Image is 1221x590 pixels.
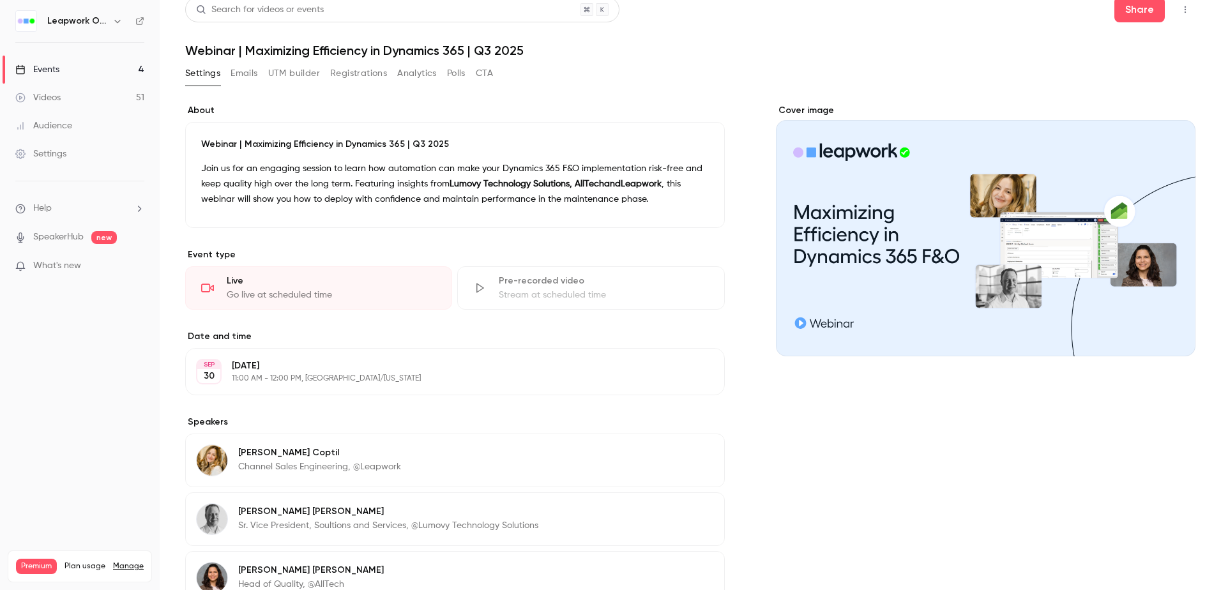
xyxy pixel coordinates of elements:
[33,231,84,244] a: SpeakerHub
[33,259,81,273] span: What's new
[185,416,725,428] label: Speakers
[91,231,117,244] span: new
[476,63,493,84] button: CTA
[231,63,257,84] button: Emails
[185,330,725,343] label: Date and time
[15,202,144,215] li: help-dropdown-opener
[238,460,401,473] p: Channel Sales Engineering, @Leapwork
[232,359,657,372] p: [DATE]
[238,564,384,577] p: [PERSON_NAME] [PERSON_NAME]
[450,179,662,188] strong: Lumovy Technology Solutions, AllTech Leapwork
[185,492,725,546] div: Andrew Alpert[PERSON_NAME] [PERSON_NAME]Sr. Vice President, Soultions and Services, @Lumovy Techn...
[47,15,107,27] h6: Leapwork Online Event
[227,289,436,301] div: Go live at scheduled time
[185,266,452,310] div: LiveGo live at scheduled time
[330,63,387,84] button: Registrations
[113,561,144,571] a: Manage
[197,504,227,534] img: Andrew Alpert
[604,179,621,188] strong: and
[397,63,437,84] button: Analytics
[238,446,401,459] p: [PERSON_NAME] Coptil
[227,275,436,287] div: Live
[15,91,61,104] div: Videos
[268,63,320,84] button: UTM builder
[776,104,1195,117] label: Cover image
[457,266,724,310] div: Pre-recorded videoStream at scheduled time
[185,43,1195,58] h1: Webinar | Maximizing Efficiency in Dynamics 365 | Q3 2025
[197,445,227,476] img: Alex Coptil
[499,275,708,287] div: Pre-recorded video
[16,11,36,31] img: Leapwork Online Event
[201,138,709,151] p: Webinar | Maximizing Efficiency in Dynamics 365 | Q3 2025
[64,561,105,571] span: Plan usage
[196,3,324,17] div: Search for videos or events
[15,119,72,132] div: Audience
[238,505,538,518] p: [PERSON_NAME] [PERSON_NAME]
[185,104,725,117] label: About
[15,147,66,160] div: Settings
[15,63,59,76] div: Events
[238,519,538,532] p: Sr. Vice President, Soultions and Services, @Lumovy Technology Solutions
[201,161,709,207] p: Join us for an engaging session to learn how automation can make your Dynamics 365 F&O implementa...
[185,434,725,487] div: Alex Coptil[PERSON_NAME] CoptilChannel Sales Engineering, @Leapwork
[185,248,725,261] p: Event type
[499,289,708,301] div: Stream at scheduled time
[197,360,220,369] div: SEP
[204,370,215,382] p: 30
[447,63,466,84] button: Polls
[776,104,1195,356] section: Cover image
[232,374,657,384] p: 11:00 AM - 12:00 PM, [GEOGRAPHIC_DATA]/[US_STATE]
[16,559,57,574] span: Premium
[33,202,52,215] span: Help
[129,261,144,272] iframe: Noticeable Trigger
[185,63,220,84] button: Settings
